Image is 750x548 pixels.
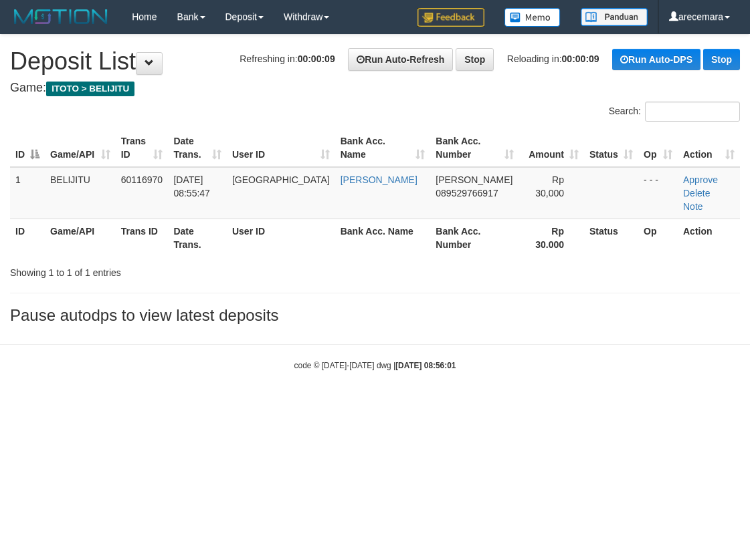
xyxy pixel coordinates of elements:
[456,48,494,71] a: Stop
[10,167,45,219] td: 1
[168,129,227,167] th: Date Trans.: activate to sort column ascending
[436,174,512,185] span: [PERSON_NAME]
[519,219,584,257] th: Rp 30.000
[430,219,519,257] th: Bank Acc. Number
[638,129,678,167] th: Op: activate to sort column ascending
[294,361,456,370] small: code © [DATE]-[DATE] dwg |
[335,129,431,167] th: Bank Acc. Name: activate to sort column ascending
[504,8,561,27] img: Button%20Memo.svg
[612,49,700,70] a: Run Auto-DPS
[683,188,710,198] a: Delete
[232,174,330,185] span: [GEOGRAPHIC_DATA]
[581,8,648,26] img: panduan.png
[121,174,163,185] span: 60116970
[507,53,599,64] span: Reloading in:
[341,174,417,185] a: [PERSON_NAME]
[227,219,335,257] th: User ID
[535,174,564,198] span: Rp 30,000
[116,219,169,257] th: Trans ID
[683,201,703,212] a: Note
[678,129,740,167] th: Action: activate to sort column ascending
[10,7,112,27] img: MOTION_logo.png
[645,102,740,122] input: Search:
[519,129,584,167] th: Amount: activate to sort column ascending
[348,48,453,71] a: Run Auto-Refresh
[240,53,335,64] span: Refreshing in:
[703,49,740,70] a: Stop
[638,219,678,257] th: Op
[436,188,498,198] span: Copy 089529766917 to clipboard
[417,8,484,27] img: Feedback.jpg
[430,129,519,167] th: Bank Acc. Number: activate to sort column ascending
[10,219,45,257] th: ID
[10,261,302,279] div: Showing 1 to 1 of 1 entries
[168,219,227,257] th: Date Trans.
[683,174,718,185] a: Approve
[10,82,740,95] h4: Game:
[562,53,599,64] strong: 00:00:09
[10,48,740,75] h1: Deposit List
[116,129,169,167] th: Trans ID: activate to sort column ascending
[584,219,638,257] th: Status
[10,307,740,324] h3: Pause autodps to view latest deposits
[45,129,116,167] th: Game/API: activate to sort column ascending
[227,129,335,167] th: User ID: activate to sort column ascending
[395,361,456,370] strong: [DATE] 08:56:01
[46,82,134,96] span: ITOTO > BELIJITU
[584,129,638,167] th: Status: activate to sort column ascending
[45,219,116,257] th: Game/API
[335,219,431,257] th: Bank Acc. Name
[173,174,210,198] span: [DATE] 08:55:47
[10,129,45,167] th: ID: activate to sort column descending
[45,167,116,219] td: BELIJITU
[298,53,335,64] strong: 00:00:09
[638,167,678,219] td: - - -
[609,102,740,122] label: Search:
[678,219,740,257] th: Action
